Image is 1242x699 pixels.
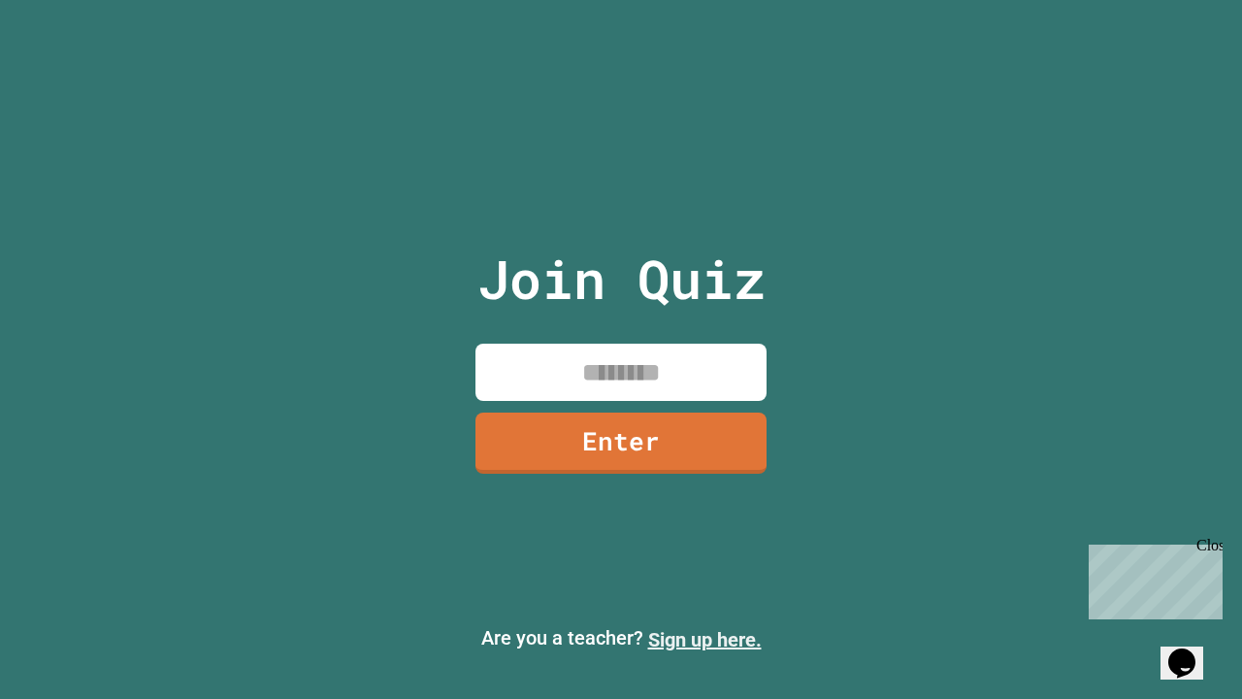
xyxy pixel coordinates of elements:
iframe: chat widget [1081,537,1223,619]
div: Chat with us now!Close [8,8,134,123]
p: Are you a teacher? [16,623,1226,654]
img: Logo.svg [582,29,660,127]
a: Enter [475,413,767,474]
p: Join Quiz [477,239,766,319]
a: Sign up here. [648,628,762,651]
iframe: chat widget [1160,621,1223,680]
